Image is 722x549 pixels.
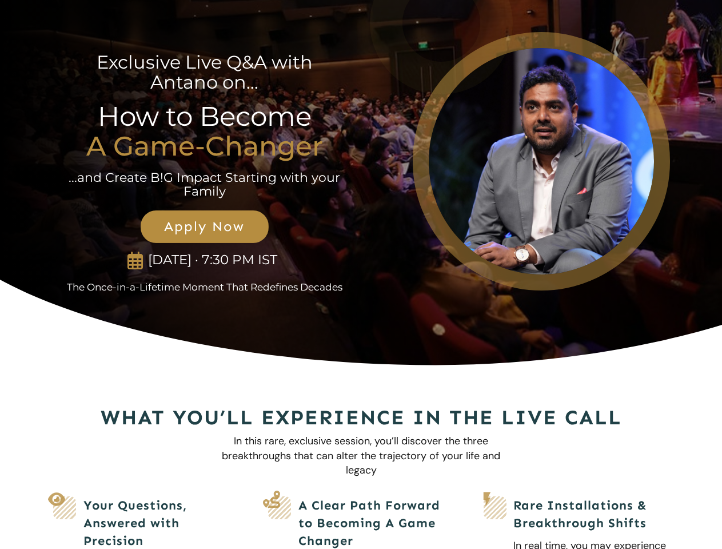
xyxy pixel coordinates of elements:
[220,434,503,478] p: In this rare, exclusive session, you’ll discover the three breakthroughs that can alter the traje...
[143,252,282,268] p: [DATE] · 7:30 PM IST
[67,171,341,198] p: ...and Create B!G Impact Starting with your Family
[86,130,323,162] strong: A Game-Changer
[141,210,269,243] a: Apply Now
[513,497,668,532] h5: Rare Installations & Breakthrough Shifts
[98,100,312,133] span: How to Become
[97,51,313,93] span: Exclusive Live Q&A with Antano on...
[153,218,256,235] span: Apply Now
[53,281,357,293] p: The Once-in-a-Lifetime Moment That Redefines Decades
[53,403,669,433] h2: What You’ll Experience in the Live Call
